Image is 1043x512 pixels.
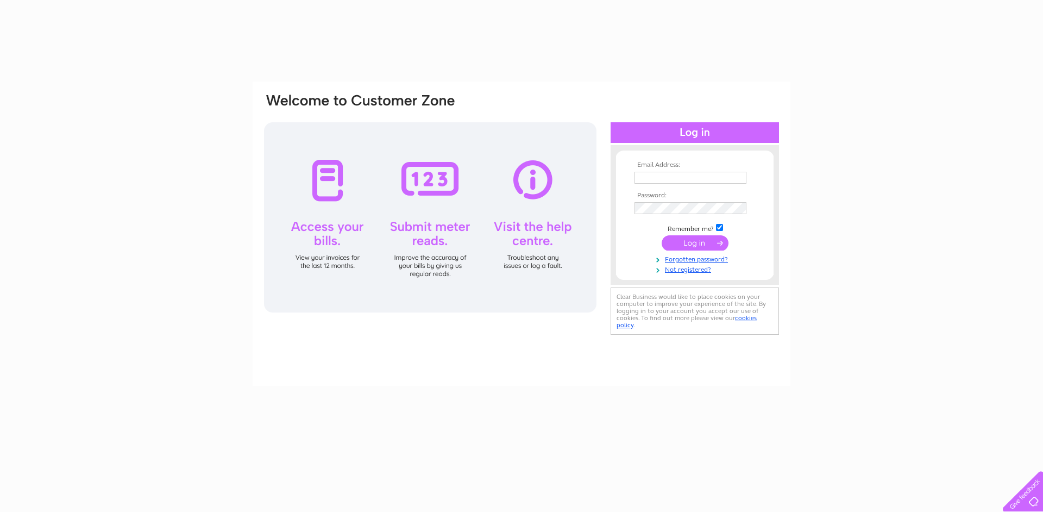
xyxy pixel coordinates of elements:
[632,222,758,233] td: Remember me?
[617,314,757,329] a: cookies policy
[634,264,758,274] a: Not registered?
[634,253,758,264] a: Forgotten password?
[611,288,779,335] div: Clear Business would like to place cookies on your computer to improve your experience of the sit...
[662,235,728,251] input: Submit
[632,192,758,199] th: Password:
[632,161,758,169] th: Email Address:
